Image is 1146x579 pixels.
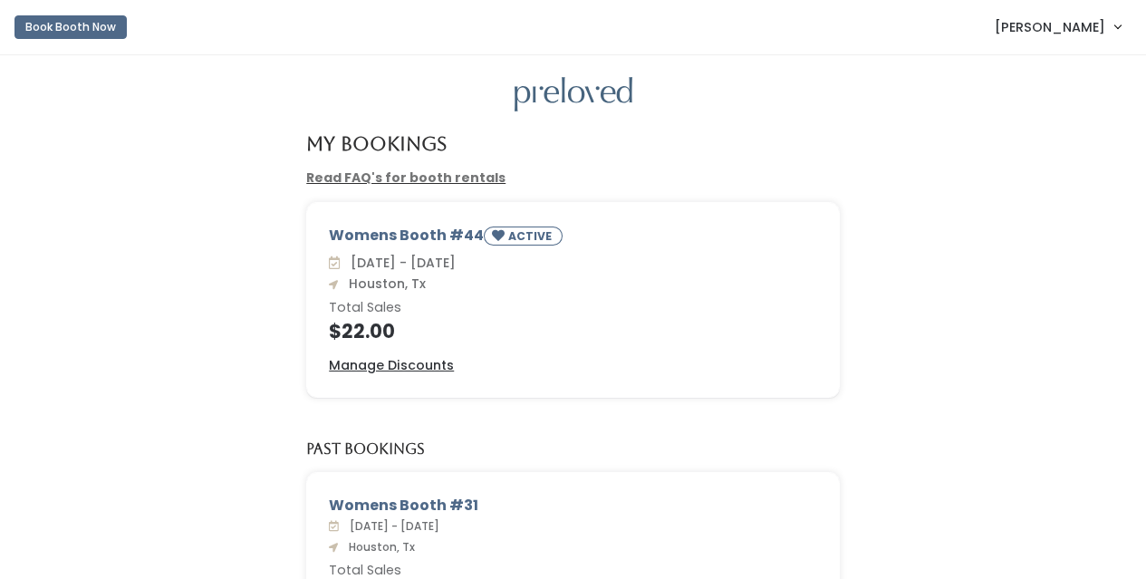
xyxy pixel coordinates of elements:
[306,441,425,458] h5: Past Bookings
[329,356,454,375] a: Manage Discounts
[342,518,439,534] span: [DATE] - [DATE]
[329,321,817,342] h4: $22.00
[306,133,447,154] h4: My Bookings
[343,254,456,272] span: [DATE] - [DATE]
[329,495,817,516] div: Womens Booth #31
[329,356,454,374] u: Manage Discounts
[508,228,555,244] small: ACTIVE
[342,275,426,293] span: Houston, Tx
[329,564,817,578] h6: Total Sales
[14,7,127,47] a: Book Booth Now
[977,7,1139,46] a: [PERSON_NAME]
[515,77,632,112] img: preloved logo
[306,169,506,187] a: Read FAQ's for booth rentals
[342,539,415,555] span: Houston, Tx
[329,301,817,315] h6: Total Sales
[995,17,1105,37] span: [PERSON_NAME]
[14,15,127,39] button: Book Booth Now
[329,225,817,253] div: Womens Booth #44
